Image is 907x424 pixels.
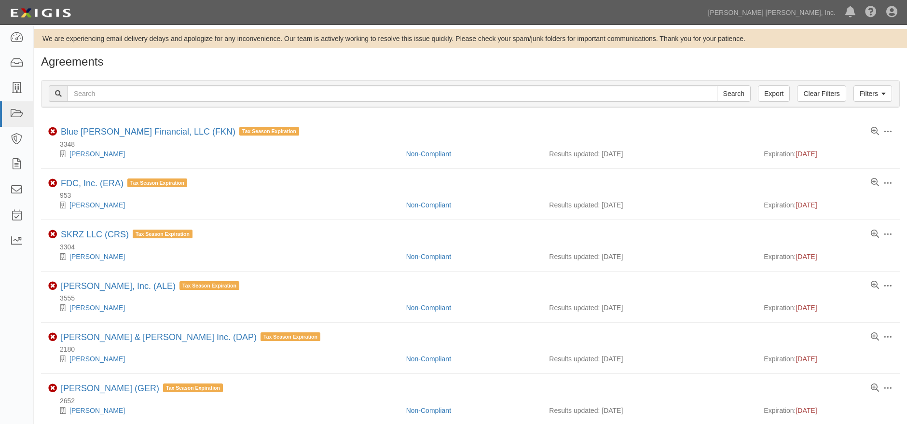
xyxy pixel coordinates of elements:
[61,127,235,137] a: Blue [PERSON_NAME] Financial, LLC (FKN)
[871,281,879,290] a: View results summary
[69,355,125,363] a: [PERSON_NAME]
[61,230,192,240] div: SKRZ LLC (CRS)
[549,252,749,261] div: Results updated: [DATE]
[48,230,57,239] i: Non-Compliant
[758,85,790,102] a: Export
[549,303,749,313] div: Results updated: [DATE]
[61,178,124,188] a: FDC, Inc. (ERA)
[163,383,223,392] span: Tax Season Expiration
[48,149,399,159] div: Paula Jewell
[764,252,893,261] div: Expiration:
[41,55,900,68] h1: Agreements
[68,85,717,102] input: Search
[61,281,176,291] a: [PERSON_NAME], Inc. (ALE)
[48,303,399,313] div: Mericia Mills
[796,407,817,414] span: [DATE]
[406,150,451,158] a: Non-Compliant
[549,149,749,159] div: Results updated: [DATE]
[48,282,57,290] i: Non-Compliant
[127,178,187,187] span: Tax Season Expiration
[61,332,320,343] div: William & Johnson Inc. (DAP)
[703,3,840,22] a: [PERSON_NAME] [PERSON_NAME], Inc.
[69,407,125,414] a: [PERSON_NAME]
[69,150,125,158] a: [PERSON_NAME]
[61,383,159,393] a: [PERSON_NAME] (GER)
[48,191,900,200] div: 953
[865,7,877,18] i: Help Center - Complianz
[48,384,57,393] i: Non-Compliant
[69,253,125,260] a: [PERSON_NAME]
[61,127,299,137] div: Blue Jay Financial, LLC (FKN)
[406,355,451,363] a: Non-Compliant
[796,304,817,312] span: [DATE]
[764,354,893,364] div: Expiration:
[48,406,399,415] div: Paramjit K. Nijjar
[717,85,751,102] input: Search
[48,354,399,364] div: Al Johnson
[853,85,892,102] a: Filters
[48,252,399,261] div: Donald Krzesniak
[871,384,879,393] a: View results summary
[406,201,451,209] a: Non-Compliant
[7,4,74,22] img: logo-5460c22ac91f19d4615b14bd174203de0afe785f0fc80cf4dbbc73dc1793850b.png
[764,303,893,313] div: Expiration:
[796,150,817,158] span: [DATE]
[871,178,879,187] a: View results summary
[48,200,399,210] div: Franklin D. Cooper, Jr.
[796,253,817,260] span: [DATE]
[406,253,451,260] a: Non-Compliant
[48,333,57,342] i: Non-Compliant
[549,354,749,364] div: Results updated: [DATE]
[871,333,879,342] a: View results summary
[179,281,239,290] span: Tax Season Expiration
[796,355,817,363] span: [DATE]
[61,178,187,189] div: FDC, Inc. (ERA)
[871,230,879,239] a: View results summary
[764,406,893,415] div: Expiration:
[764,149,893,159] div: Expiration:
[48,396,900,406] div: 2652
[48,242,900,252] div: 3304
[764,200,893,210] div: Expiration:
[69,201,125,209] a: [PERSON_NAME]
[61,332,257,342] a: [PERSON_NAME] & [PERSON_NAME] Inc. (DAP)
[69,304,125,312] a: [PERSON_NAME]
[797,85,846,102] a: Clear Filters
[61,281,239,292] div: Mericia Mills, Inc. (ALE)
[406,407,451,414] a: Non-Compliant
[549,200,749,210] div: Results updated: [DATE]
[48,293,900,303] div: 3555
[48,127,57,136] i: Non-Compliant
[61,230,129,239] a: SKRZ LLC (CRS)
[61,383,223,394] div: Paramjit K. Nijjar (GER)
[48,179,57,188] i: Non-Compliant
[871,127,879,136] a: View results summary
[549,406,749,415] div: Results updated: [DATE]
[796,201,817,209] span: [DATE]
[239,127,299,136] span: Tax Season Expiration
[133,230,192,238] span: Tax Season Expiration
[261,332,320,341] span: Tax Season Expiration
[34,34,907,43] div: We are experiencing email delivery delays and apologize for any inconvenience. Our team is active...
[48,139,900,149] div: 3348
[406,304,451,312] a: Non-Compliant
[48,344,900,354] div: 2180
